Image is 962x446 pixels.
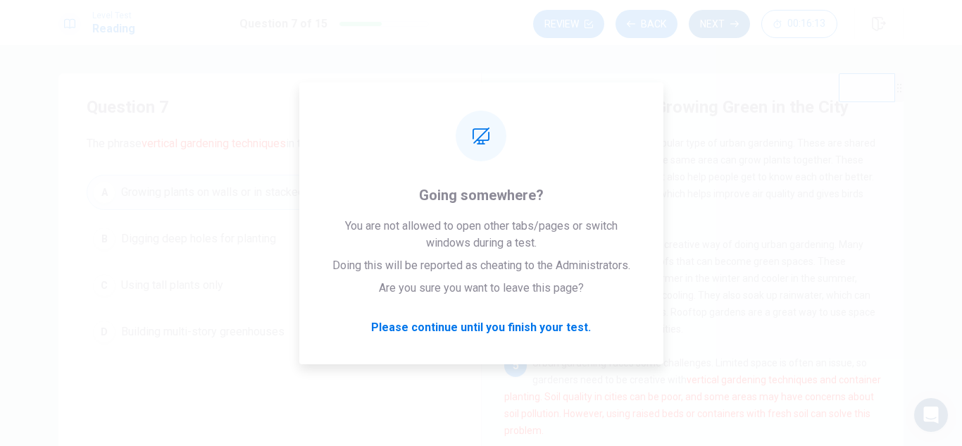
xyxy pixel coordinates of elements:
[239,16,327,32] h1: Question 7 of 15
[534,96,849,118] h4: Urban Gardens: Growing Green in the City
[914,398,948,432] div: Open Intercom Messenger
[504,135,527,157] div: 3
[93,181,115,204] div: A
[87,175,453,210] button: AGrowing plants on walls or in stacked containers
[504,239,875,335] span: Rooftop gardens are another creative way of doing urban gardening. Many buildings in cities have ...
[121,184,358,201] span: Growing plants on walls or in stacked containers
[121,323,285,340] span: Building multi-story greenhouses
[504,357,881,436] span: Urban gardening faces some challenges. Limited space is often an issue, so gardeners need to be c...
[121,230,276,247] span: Digging deep holes for planting
[87,96,453,118] h4: Question 7
[787,18,825,30] span: 00:16:13
[93,228,115,250] div: B
[689,10,750,38] button: Next
[87,135,453,152] span: The phrase in the paragraph likely refers to:
[504,354,527,377] div: 5
[93,321,115,343] div: D
[87,268,453,303] button: CUsing tall plants only
[504,137,875,216] span: Community gardens are a popular type of urban gardening. These are shared spaces where people fro...
[92,11,135,20] span: Level Test
[87,221,453,256] button: BDigging deep holes for planting
[93,274,115,297] div: C
[87,314,453,349] button: DBuilding multi-story greenhouses
[504,374,881,436] font: vertical gardening techniques and container planting. Soil quality in cities can be poor, and som...
[761,10,837,38] button: 00:16:13
[533,10,604,38] button: Review
[142,137,286,150] font: vertical gardening techniques
[92,20,135,37] h1: Reading
[504,236,527,259] div: 4
[121,277,223,294] span: Using tall plants only
[616,10,677,38] button: Back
